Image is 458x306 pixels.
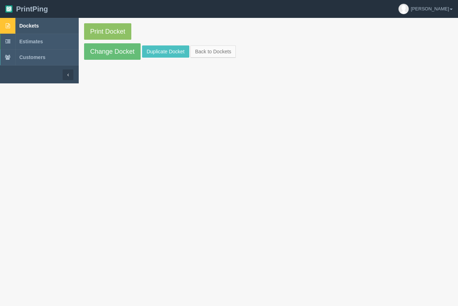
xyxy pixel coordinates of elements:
a: Print Docket [84,23,131,40]
img: logo-3e63b451c926e2ac314895c53de4908e5d424f24456219fb08d385ab2e579770.png [5,5,13,13]
img: avatar_default-7531ab5dedf162e01f1e0bb0964e6a185e93c5c22dfe317fb01d7f8cd2b1632c.jpg [399,4,409,14]
span: Dockets [19,23,39,29]
span: Estimates [19,39,43,44]
a: Back to Dockets [190,45,236,58]
a: Duplicate Docket [142,45,189,58]
a: Change Docket [84,43,141,60]
span: Customers [19,54,45,60]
